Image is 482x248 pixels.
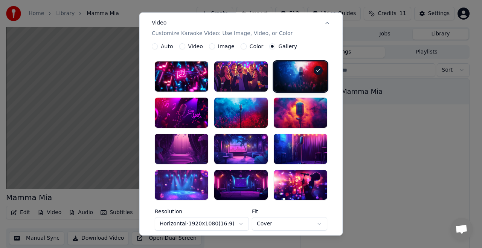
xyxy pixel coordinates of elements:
[161,44,173,49] label: Auto
[152,19,293,37] div: Video
[218,44,235,49] label: Image
[250,44,264,49] label: Color
[278,44,297,49] label: Gallery
[252,209,327,214] label: Fit
[155,209,249,214] label: Resolution
[152,30,293,37] p: Customize Karaoke Video: Use Image, Video, or Color
[152,13,330,43] button: VideoCustomize Karaoke Video: Use Image, Video, or Color
[188,44,203,49] label: Video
